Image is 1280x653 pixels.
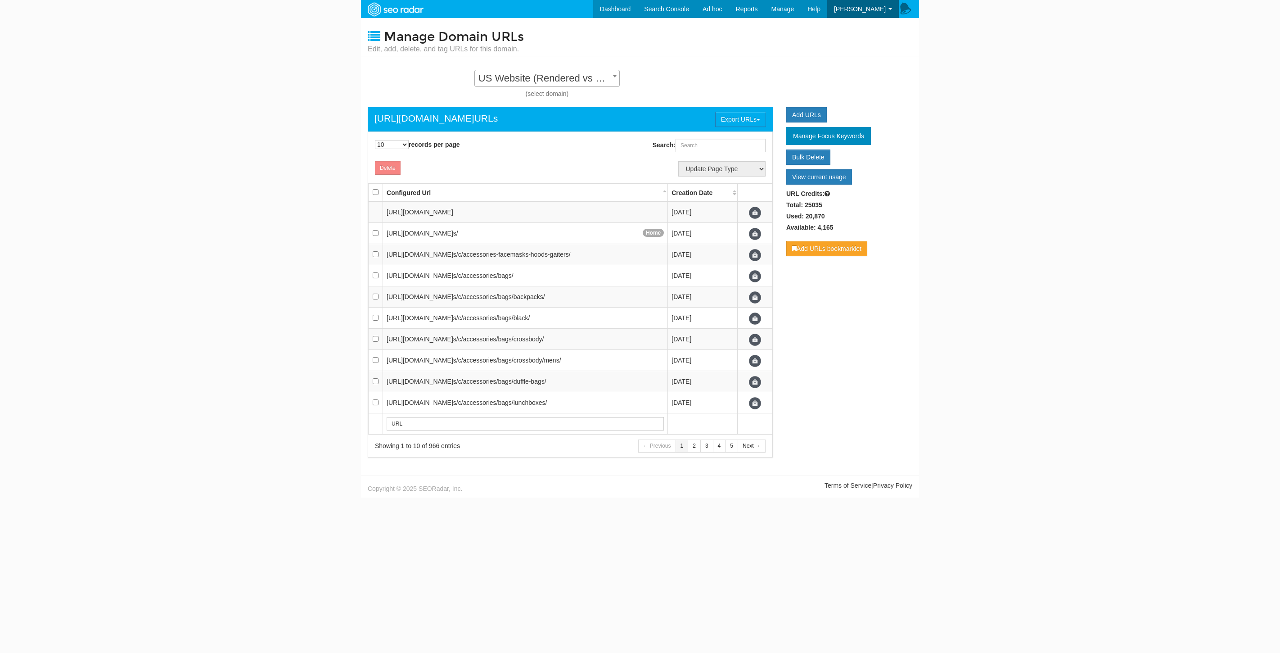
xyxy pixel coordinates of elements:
[387,336,453,343] span: [URL][DOMAIN_NAME]
[749,207,761,219] span: Update URL
[638,440,676,453] a: ← Previous
[453,378,545,385] span: s/c/accessories/bags/duffle-bags
[749,291,761,304] span: Update URL
[384,29,524,45] span: Manage Domain URLs
[361,481,640,493] div: Copyright © 2025 SEORadar, Inc.
[668,184,737,202] th: Creation Date: activate to sort column ascending
[749,228,761,240] span: Update URL
[834,5,886,13] span: [PERSON_NAME]
[668,286,737,308] td: [DATE]
[453,251,550,258] span: s/c/accessories-facemasks-hoods-
[668,201,737,223] td: [DATE]
[545,378,546,385] span: /
[786,200,822,209] label: Total: 25035
[736,5,758,13] span: Reports
[725,440,738,453] a: 5
[738,440,766,453] a: Next →
[374,112,474,125] a: [URL][DOMAIN_NAME]
[643,229,664,237] span: Home
[387,314,453,322] span: [URL][DOMAIN_NAME]
[668,392,737,413] td: [DATE]
[640,481,919,490] div: |
[873,482,912,489] a: Privacy Policy
[368,89,726,98] div: (select domain)
[453,230,458,237] span: s/
[387,399,453,406] span: [URL][DOMAIN_NAME]
[786,223,834,232] label: Available: 4,165
[453,314,530,322] span: s/c/accessories/bags/black/
[676,440,689,453] a: 1
[749,313,761,325] span: Update URL
[549,357,561,364] span: ens/
[375,161,401,175] button: Delete
[825,482,871,489] a: Terms of Service
[453,272,514,279] span: s/c/accessories/bags/
[786,107,827,122] a: Add URLs
[375,140,460,149] label: records per page
[700,440,713,453] a: 3
[668,308,737,329] td: [DATE]
[387,357,453,364] span: [URL][DOMAIN_NAME]
[668,244,737,265] td: [DATE]
[453,399,547,406] span: s/c/accessories/bags/lunchboxes/
[453,293,545,300] span: s/c/accessories/bags/backpacks/
[786,212,825,221] label: Used: 20,870
[749,334,761,346] span: Update URL
[715,112,766,127] button: Export URLs
[387,230,453,237] span: [URL][DOMAIN_NAME]
[374,112,498,125] div: URLs
[668,265,737,286] td: [DATE]
[749,376,761,388] span: Update URL
[383,184,668,202] th: Configured Url: activate to sort column descending
[713,440,726,453] a: 4
[786,150,830,165] a: Bulk Delete
[771,5,794,13] span: Manage
[786,241,867,256] a: Add URLs bookmarklet
[786,189,830,198] label: URL Credits:
[474,70,620,87] span: US Website (Rendered vs Rendered) - Standard
[703,5,722,13] span: Ad hoc
[749,355,761,367] span: Update URL
[387,251,453,258] span: [URL][DOMAIN_NAME]
[387,378,453,385] span: [URL][DOMAIN_NAME]
[749,270,761,282] span: Update URL
[668,371,737,392] td: [DATE]
[1222,626,1271,648] iframe: Opens a widget where you can find more information
[807,5,820,13] span: Help
[387,272,453,279] span: [URL][DOMAIN_NAME]
[688,440,701,453] a: 2
[453,336,544,343] span: s/c/accessories/bags/crossbody/
[668,329,737,350] td: [DATE]
[786,169,852,185] a: View current usage
[387,293,453,300] span: [URL][DOMAIN_NAME]
[676,139,766,152] input: Search:
[786,127,871,145] a: Manage Focus Keywords
[749,397,761,409] span: Update URL
[653,139,766,152] label: Search:
[387,417,664,431] input: Search
[668,223,737,244] td: [DATE]
[793,132,864,140] span: Manage Focus Keywords
[368,44,524,54] small: Edit, add, delete, and tag URLs for this domain.
[364,1,426,18] img: SEORadar
[453,357,549,364] span: s/c/accessories/bags/crossbody/m
[550,251,571,258] span: gaiters/
[749,249,761,261] span: Update URL
[644,5,689,13] span: Search Console
[668,350,737,371] td: [DATE]
[475,72,619,85] span: US Website (Rendered vs Rendered) - Standard
[387,209,453,216] span: [URL][DOMAIN_NAME]
[375,140,409,149] select: records per page
[375,441,559,450] div: Showing 1 to 10 of 966 entries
